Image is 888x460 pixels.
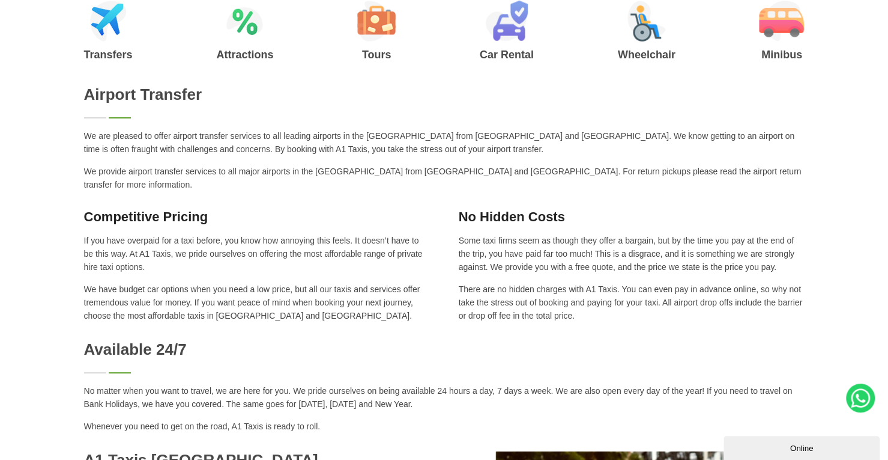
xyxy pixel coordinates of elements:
p: We are pleased to offer airport transfer services to all leading airports in the [GEOGRAPHIC_DATA... [84,129,805,156]
h3: Wheelchair [618,49,675,60]
h2: Airport Transfer [84,85,805,104]
h3: Attractions [216,49,273,60]
img: Car Rental [485,1,528,41]
h3: Competitive Pricing [84,209,430,225]
img: Attractions [226,1,263,41]
p: If you have overpaid for a taxi before, you know how annoying this feels. It doesn’t have to be t... [84,234,430,274]
p: No matter when you want to travel, we are here for you. We pride ourselves on being available 24 ... [84,384,805,411]
h2: Available 24/7 [84,340,805,359]
img: Wheelchair [627,1,666,41]
p: Whenever you need to get on the road, A1 Taxis is ready to roll. [84,420,805,433]
img: Tours [357,1,396,41]
h3: Minibus [759,49,804,60]
h3: Transfers [84,49,133,60]
iframe: chat widget [723,434,882,460]
h3: Tours [357,49,396,60]
p: Some taxi firms seem as though they offer a bargain, but by the time you pay at the end of the tr... [459,234,805,274]
p: We provide airport transfer services to all major airports in the [GEOGRAPHIC_DATA] from [GEOGRAP... [84,165,805,191]
p: There are no hidden charges with A1 Taxis. You can even pay in advance online, so why not take th... [459,283,805,322]
p: We have budget car options when you need a low price, but all our taxis and services offer tremen... [84,283,430,322]
img: Airport Transfers [90,1,127,41]
h3: Car Rental [480,49,534,60]
img: Minibus [759,1,804,41]
h3: No Hidden Costs [459,209,805,225]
